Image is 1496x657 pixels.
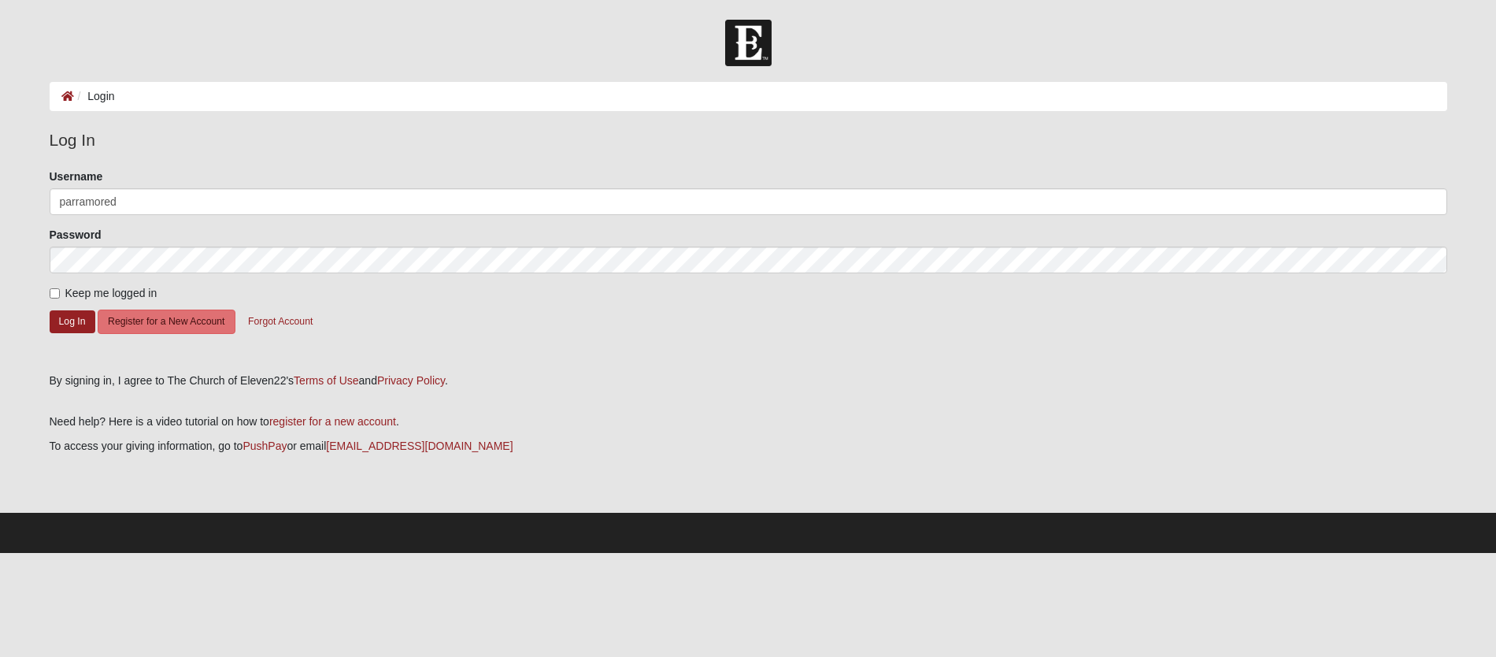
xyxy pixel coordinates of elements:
[326,440,513,452] a: [EMAIL_ADDRESS][DOMAIN_NAME]
[50,414,1447,430] p: Need help? Here is a video tutorial on how to .
[50,288,60,299] input: Keep me logged in
[725,20,772,66] img: Church of Eleven22 Logo
[50,227,102,243] label: Password
[50,169,103,184] label: Username
[377,374,445,387] a: Privacy Policy
[65,287,157,299] span: Keep me logged in
[50,438,1447,455] p: To access your giving information, go to or email
[74,88,115,105] li: Login
[50,373,1447,389] div: By signing in, I agree to The Church of Eleven22's and .
[50,128,1447,153] legend: Log In
[294,374,358,387] a: Terms of Use
[238,310,323,334] button: Forgot Account
[243,440,287,452] a: PushPay
[50,310,95,333] button: Log In
[98,310,235,334] button: Register for a New Account
[269,415,396,428] a: register for a new account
